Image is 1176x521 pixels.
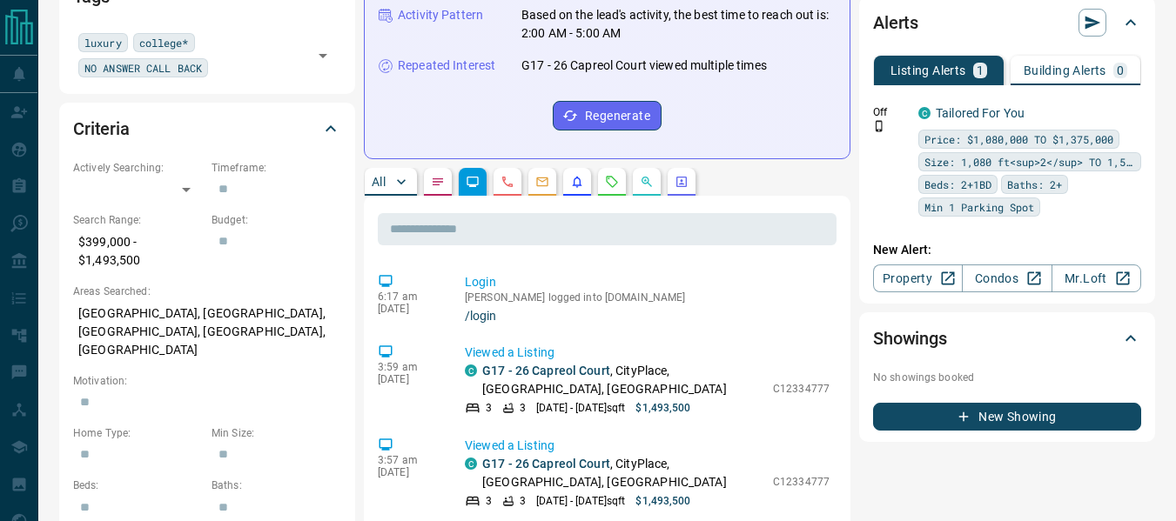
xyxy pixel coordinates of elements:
p: [DATE] - [DATE] sqft [536,400,625,416]
p: Actively Searching: [73,160,203,176]
a: G17 - 26 Capreol Court [482,364,610,377]
div: condos.ca [465,364,477,377]
p: Based on the lead's activity, the best time to reach out is: 2:00 AM - 5:00 AM [521,6,836,43]
span: Price: $1,080,000 TO $1,375,000 [924,130,1113,148]
span: luxury [84,34,122,51]
svg: Lead Browsing Activity [466,175,480,189]
div: condos.ca [918,107,931,119]
span: college* [139,34,189,51]
p: , CityPlace, [GEOGRAPHIC_DATA], [GEOGRAPHIC_DATA] [482,455,764,491]
p: [DATE] - [DATE] sqft [536,493,625,509]
p: Repeated Interest [398,57,495,75]
p: , CityPlace, [GEOGRAPHIC_DATA], [GEOGRAPHIC_DATA] [482,362,764,398]
p: 3 [520,400,526,416]
p: $1,493,500 [635,493,690,509]
p: Activity Pattern [398,6,483,24]
svg: Notes [431,175,445,189]
h2: Criteria [73,115,130,143]
p: Building Alerts [1024,64,1106,77]
p: [DATE] [378,466,439,478]
p: Timeframe: [212,160,341,176]
p: Home Type: [73,425,203,441]
p: C12334777 [773,474,830,490]
p: [GEOGRAPHIC_DATA], [GEOGRAPHIC_DATA], [GEOGRAPHIC_DATA], [GEOGRAPHIC_DATA], [GEOGRAPHIC_DATA] [73,299,341,364]
p: Off [873,104,908,120]
a: Mr.Loft [1052,264,1141,292]
p: $399,000 - $1,493,500 [73,228,203,275]
p: $1,493,500 [635,400,690,416]
p: 0 [1117,64,1124,77]
p: 3 [486,400,492,416]
button: Regenerate [553,101,662,130]
a: /login [465,309,830,323]
p: [DATE] [378,303,439,315]
span: NO ANSWER CALL BACK [84,59,202,77]
a: Property [873,264,963,292]
svg: Opportunities [640,175,654,189]
p: Login [465,273,830,291]
svg: Emails [535,175,549,189]
p: Viewed a Listing [465,344,830,362]
p: Motivation: [73,373,341,389]
p: Viewed a Listing [465,437,830,455]
div: Showings [873,317,1141,359]
p: 3 [520,493,526,509]
p: Min Size: [212,425,341,441]
p: C12334777 [773,381,830,397]
p: Listing Alerts [890,64,966,77]
p: Baths: [212,478,341,493]
span: Beds: 2+1BD [924,176,991,193]
p: 3:59 am [378,361,439,373]
div: Alerts [873,2,1141,43]
a: G17 - 26 Capreol Court [482,457,610,471]
svg: Listing Alerts [570,175,584,189]
svg: Agent Actions [675,175,689,189]
svg: Requests [605,175,619,189]
p: Budget: [212,212,341,228]
p: 1 [977,64,984,77]
h2: Showings [873,324,947,352]
a: Tailored For You [936,106,1025,120]
h2: Alerts [873,9,918,37]
p: No showings booked [873,370,1141,385]
svg: Push Notification Only [873,120,885,132]
p: Areas Searched: [73,284,341,299]
div: condos.ca [465,458,477,470]
span: Size: 1,080 ft<sup>2</sup> TO 1,538 ft<sup>2</sup> [924,153,1135,170]
p: [PERSON_NAME] logged into [DOMAIN_NAME] [465,291,830,304]
a: Condos [962,264,1052,292]
span: Baths: 2+ [1007,176,1062,193]
p: 6:17 am [378,291,439,303]
div: Criteria [73,108,341,150]
p: Search Range: [73,212,203,228]
p: [DATE] [378,373,439,385]
p: G17 - 26 Capreol Court viewed multiple times [521,57,767,75]
button: New Showing [873,403,1141,431]
p: 3:57 am [378,454,439,466]
p: New Alert: [873,241,1141,259]
p: Beds: [73,478,203,493]
p: All [372,176,386,188]
svg: Calls [501,175,514,189]
button: Open [311,43,335,68]
span: Min 1 Parking Spot [924,198,1034,216]
p: 3 [486,493,492,509]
